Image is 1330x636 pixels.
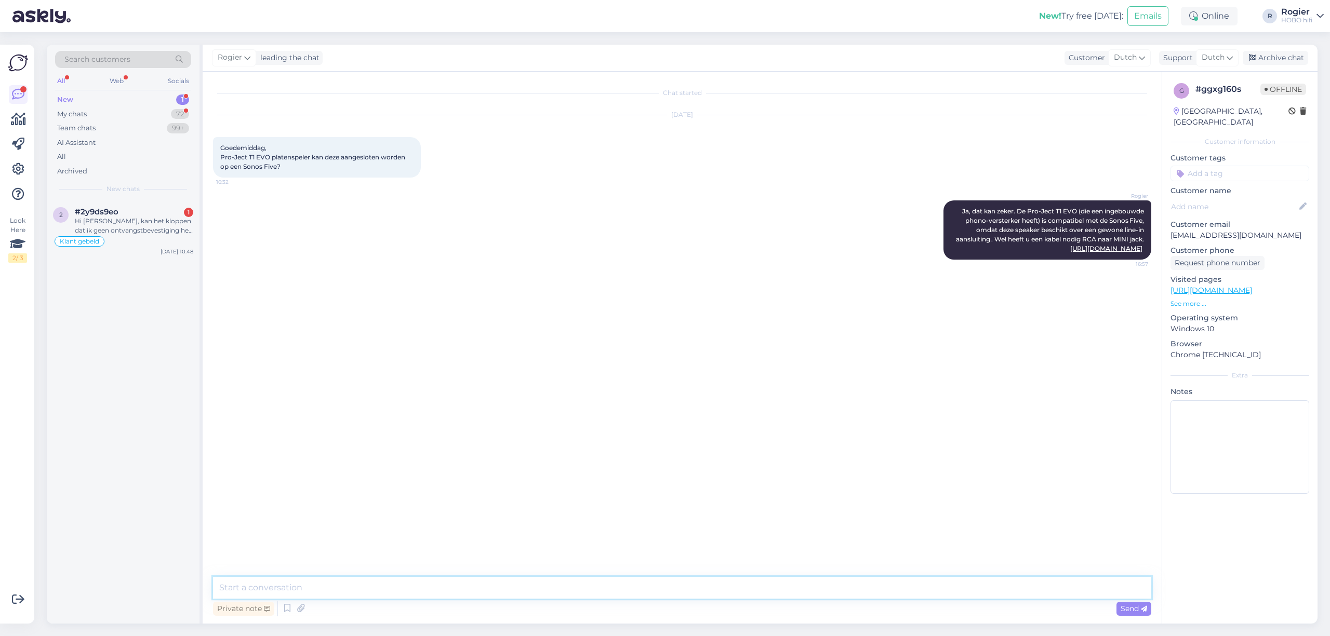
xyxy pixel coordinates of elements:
[59,211,63,219] span: 2
[220,144,407,170] span: Goedemiddag, Pro-Ject T1 EVO platenspeler kan deze aangesloten worden op een Sonos Five?
[57,109,87,119] div: My chats
[1179,87,1184,94] span: g
[75,216,193,235] div: Hi [PERSON_NAME], kan het kloppen dat ik geen ontvangstbevestiging heb gehad van het afleveren da...
[1121,604,1147,613] span: Send
[1114,52,1137,63] span: Dutch
[161,248,193,255] div: [DATE] 10:48
[1171,274,1309,285] p: Visited pages
[1262,9,1277,23] div: R
[75,207,118,216] span: #2y9ds9eo
[64,54,130,65] span: Search customers
[213,110,1151,119] div: [DATE]
[8,216,27,263] div: Look Here
[1171,230,1309,241] p: [EMAIL_ADDRESS][DOMAIN_NAME]
[1039,11,1061,21] b: New!
[55,74,67,88] div: All
[216,178,255,186] span: 16:32
[184,208,193,217] div: 1
[166,74,191,88] div: Socials
[956,207,1146,252] span: Ja, dat kan zeker. De Pro‑Ject T1 EVO (die een ingebouwde phono‑versterker heeft) is compatibel m...
[1202,52,1225,63] span: Dutch
[1260,84,1306,95] span: Offline
[213,88,1151,98] div: Chat started
[57,138,96,148] div: AI Assistant
[171,109,189,119] div: 72
[1171,386,1309,397] p: Notes
[1171,286,1252,295] a: [URL][DOMAIN_NAME]
[1171,153,1309,164] p: Customer tags
[1171,256,1265,270] div: Request phone number
[1281,8,1324,24] a: RogierHOBO hifi
[57,94,73,105] div: New
[1070,245,1142,252] a: [URL][DOMAIN_NAME]
[8,53,28,73] img: Askly Logo
[1174,106,1288,128] div: [GEOGRAPHIC_DATA], [GEOGRAPHIC_DATA]
[60,238,99,245] span: Klant gebeld
[1171,323,1309,334] p: Windows 10
[108,74,126,88] div: Web
[1109,192,1148,200] span: Rogier
[1171,201,1297,212] input: Add name
[1109,260,1148,268] span: 16:57
[1171,245,1309,256] p: Customer phone
[1181,7,1238,25] div: Online
[1127,6,1168,26] button: Emails
[1039,10,1123,22] div: Try free [DATE]:
[218,52,242,63] span: Rogier
[256,52,320,63] div: leading the chat
[1171,313,1309,323] p: Operating system
[57,123,96,133] div: Team chats
[1171,371,1309,380] div: Extra
[8,253,27,263] div: 2 / 3
[107,184,140,194] span: New chats
[1171,299,1309,308] p: See more ...
[57,152,66,162] div: All
[1281,8,1312,16] div: Rogier
[1243,51,1308,65] div: Archive chat
[1171,219,1309,230] p: Customer email
[1171,185,1309,196] p: Customer name
[213,602,274,616] div: Private note
[1171,137,1309,146] div: Customer information
[1065,52,1105,63] div: Customer
[1281,16,1312,24] div: HOBO hifi
[167,123,189,133] div: 99+
[1171,339,1309,349] p: Browser
[57,166,87,177] div: Archived
[1195,83,1260,96] div: # ggxg160s
[1171,349,1309,360] p: Chrome [TECHNICAL_ID]
[1159,52,1193,63] div: Support
[1171,166,1309,181] input: Add a tag
[176,94,189,105] div: 1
